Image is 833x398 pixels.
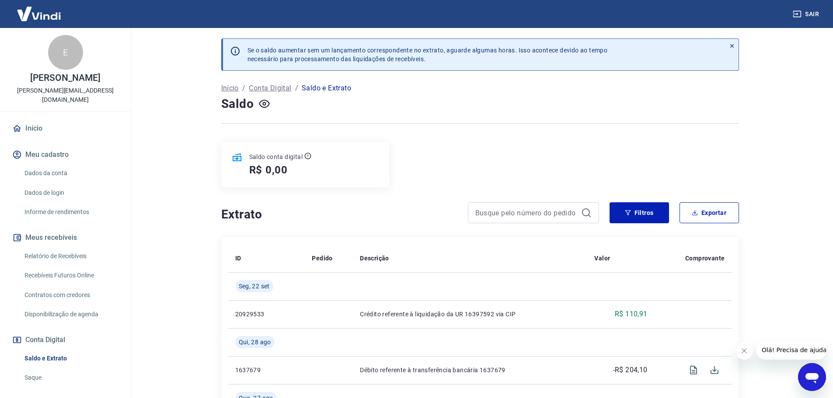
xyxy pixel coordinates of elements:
[756,340,826,360] iframe: Message from company
[21,247,120,265] a: Relatório de Recebíveis
[613,365,648,375] p: -R$ 204,10
[680,202,739,223] button: Exportar
[5,6,73,13] span: Olá! Precisa de ajuda?
[10,119,120,138] a: Início
[21,164,120,182] a: Dados da conta
[21,266,120,284] a: Recebíveis Futuros Online
[615,309,648,319] p: R$ 110,91
[302,83,351,93] p: Saldo e Extrato
[10,228,120,247] button: Meus recebíveis
[360,310,580,318] p: Crédito referente à liquidação da UR 16397592 via CIP
[221,95,254,113] h4: Saldo
[21,286,120,304] a: Contratos com credores
[249,152,303,161] p: Saldo conta digital
[295,83,298,93] p: /
[704,360,725,381] span: Download
[10,0,67,27] img: Vindi
[21,305,120,323] a: Disponibilização de agenda
[594,254,610,263] p: Valor
[235,254,241,263] p: ID
[360,254,389,263] p: Descrição
[312,254,332,263] p: Pedido
[21,184,120,202] a: Dados de login
[221,206,457,223] h4: Extrato
[360,366,580,374] p: Débito referente à transferência bancária 1637679
[10,145,120,164] button: Meu cadastro
[235,310,298,318] p: 20929533
[10,330,120,350] button: Conta Digital
[239,338,271,346] span: Qui, 28 ago
[247,46,608,63] p: Se o saldo aumentar sem um lançamento correspondente no extrato, aguarde algumas horas. Isso acon...
[683,360,704,381] span: Visualizar
[30,73,100,83] p: [PERSON_NAME]
[7,86,124,104] p: [PERSON_NAME][EMAIL_ADDRESS][DOMAIN_NAME]
[48,35,83,70] div: E
[21,369,120,387] a: Saque
[685,254,725,263] p: Comprovante
[475,206,578,219] input: Busque pelo número do pedido
[221,83,239,93] a: Início
[235,366,298,374] p: 1637679
[791,6,823,22] button: Sair
[242,83,245,93] p: /
[798,363,826,391] iframe: Button to launch messaging window
[21,203,120,221] a: Informe de rendimentos
[249,163,288,177] h5: R$ 0,00
[239,282,270,291] span: Seg, 22 set
[249,83,291,93] a: Conta Digital
[735,342,753,360] iframe: Close message
[21,350,120,367] a: Saldo e Extrato
[610,202,669,223] button: Filtros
